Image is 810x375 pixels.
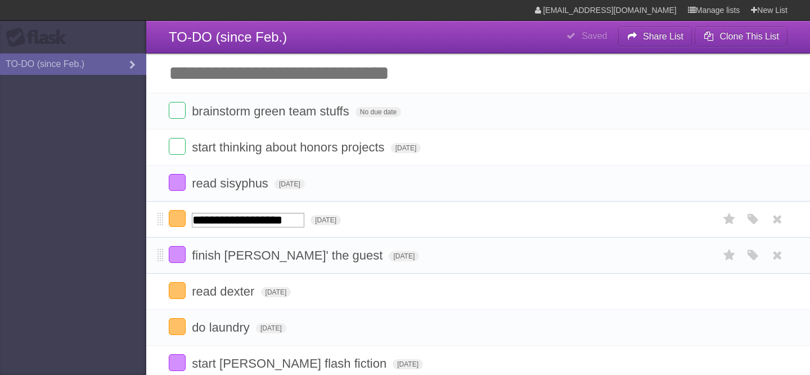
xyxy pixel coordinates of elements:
[389,251,419,261] span: [DATE]
[169,354,186,371] label: Done
[169,29,287,44] span: TO-DO (since Feb.)
[261,287,291,297] span: [DATE]
[719,32,779,41] b: Clone This List
[256,323,286,333] span: [DATE]
[192,104,352,118] span: brainstorm green team stuffs
[192,284,257,298] span: read dexter
[169,210,186,227] label: Done
[6,28,73,48] div: Flask
[192,320,253,334] span: do laundry
[643,32,683,41] b: Share List
[393,359,423,369] span: [DATE]
[169,282,186,299] label: Done
[169,174,186,191] label: Done
[192,140,387,154] span: start thinking about honors projects
[169,318,186,335] label: Done
[355,107,401,117] span: No due date
[169,102,186,119] label: Done
[719,246,740,265] label: Star task
[719,210,740,229] label: Star task
[192,176,271,190] span: read sisyphus
[582,31,607,41] b: Saved
[192,248,385,262] span: finish [PERSON_NAME]' the guest
[169,138,186,155] label: Done
[310,215,341,225] span: [DATE]
[391,143,421,153] span: [DATE]
[192,356,389,370] span: start [PERSON_NAME] flash fiction
[274,179,305,189] span: [DATE]
[169,246,186,263] label: Done
[618,26,692,47] button: Share List
[695,26,787,47] button: Clone This List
